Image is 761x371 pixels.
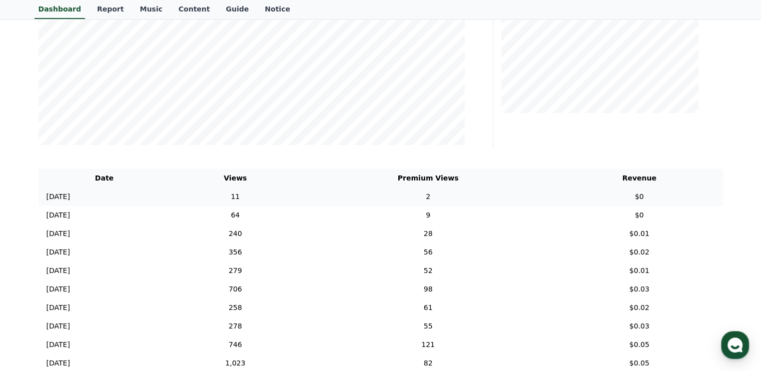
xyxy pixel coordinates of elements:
a: Settings [129,288,192,313]
p: [DATE] [47,284,70,294]
td: 279 [170,261,300,280]
td: 746 [170,335,300,354]
p: [DATE] [47,265,70,276]
span: Settings [148,303,173,311]
a: Messages [66,288,129,313]
p: [DATE] [47,321,70,331]
td: 52 [300,261,556,280]
th: Views [170,169,300,187]
td: $0.03 [556,280,723,298]
td: $0.03 [556,317,723,335]
td: 98 [300,280,556,298]
td: 55 [300,317,556,335]
td: $0 [556,187,723,206]
td: 56 [300,243,556,261]
p: [DATE] [47,210,70,220]
p: [DATE] [47,339,70,350]
td: 64 [170,206,300,224]
th: Premium Views [300,169,556,187]
td: 11 [170,187,300,206]
p: [DATE] [47,247,70,257]
td: 2 [300,187,556,206]
td: $0.02 [556,298,723,317]
p: [DATE] [47,358,70,368]
td: 121 [300,335,556,354]
td: 278 [170,317,300,335]
td: $0.01 [556,224,723,243]
td: 61 [300,298,556,317]
span: Home [26,303,43,311]
th: Date [39,169,171,187]
td: 9 [300,206,556,224]
td: 356 [170,243,300,261]
td: $0.05 [556,335,723,354]
span: Messages [83,303,113,311]
th: Revenue [556,169,723,187]
td: $0.02 [556,243,723,261]
td: 240 [170,224,300,243]
p: [DATE] [47,302,70,313]
p: [DATE] [47,191,70,202]
td: 28 [300,224,556,243]
p: [DATE] [47,228,70,239]
td: $0 [556,206,723,224]
a: Home [3,288,66,313]
td: 258 [170,298,300,317]
td: $0.01 [556,261,723,280]
td: 706 [170,280,300,298]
